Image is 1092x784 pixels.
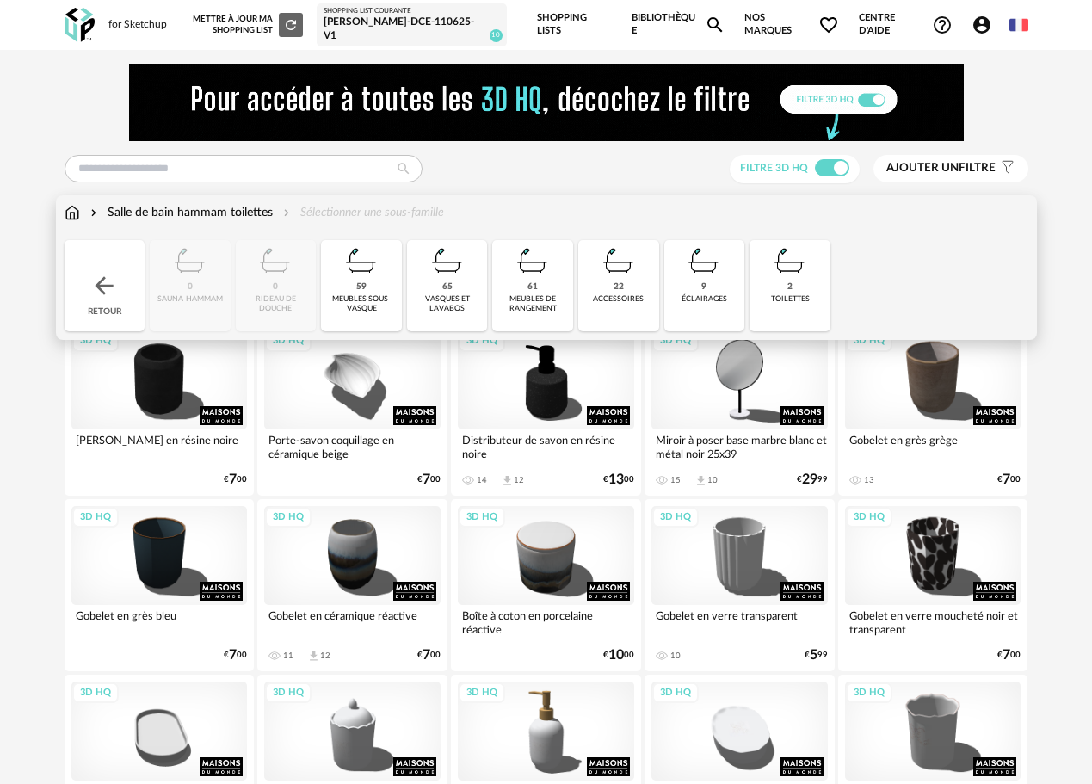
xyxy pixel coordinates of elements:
[283,20,299,28] span: Refresh icon
[65,499,255,671] a: 3D HQ Gobelet en grès bleu €700
[701,281,706,293] div: 9
[670,651,681,661] div: 10
[694,474,707,487] span: Download icon
[320,651,330,661] div: 12
[670,475,681,485] div: 15
[224,650,247,661] div: € 00
[864,475,874,485] div: 13
[71,429,248,464] div: [PERSON_NAME] en résine noire
[886,161,996,176] span: filtre
[651,429,828,464] div: Miroir à poser base marbre blanc et métal noir 25x39
[838,499,1028,671] a: 3D HQ Gobelet en verre moucheté noir et transparent €700
[65,240,145,331] div: Retour
[972,15,1000,35] span: Account Circle icon
[459,330,505,352] div: 3D HQ
[65,323,255,495] a: 3D HQ [PERSON_NAME] en résine noire €700
[997,474,1021,485] div: € 00
[805,650,828,661] div: € 99
[129,64,964,141] img: FILTRE%20HQ%20NEW_V1%20(4).gif
[458,429,634,464] div: Distributeur de savon en résine noire
[1003,650,1010,661] span: 7
[645,499,835,671] a: 3D HQ Gobelet en verre transparent 10 €599
[324,15,500,42] div: [PERSON_NAME]-DCE-110625-V1
[846,682,892,704] div: 3D HQ
[324,7,500,15] div: Shopping List courante
[477,475,487,485] div: 14
[608,650,624,661] span: 10
[65,204,80,221] img: svg+xml;base64,PHN2ZyB3aWR0aD0iMTYiIGhlaWdodD0iMTciIHZpZXdCb3g9IjAgMCAxNiAxNyIgZmlsbD0ibm9uZSIgeG...
[90,272,118,299] img: svg+xml;base64,PHN2ZyB3aWR0aD0iMjQiIGhlaWdodD0iMjQiIHZpZXdCb3g9IjAgMCAyNCAyNCIgZmlsbD0ibm9uZSIgeG...
[818,15,839,35] span: Heart Outline icon
[682,294,727,304] div: éclairages
[65,8,95,43] img: OXP
[497,294,568,314] div: meubles de rangement
[845,429,1021,464] div: Gobelet en grès grège
[846,330,892,352] div: 3D HQ
[224,474,247,485] div: € 00
[740,163,808,173] span: Filtre 3D HQ
[932,15,953,35] span: Help Circle Outline icon
[810,650,817,661] span: 5
[707,475,718,485] div: 10
[451,499,641,671] a: 3D HQ Boîte à coton en porcelaine réactive €1000
[787,281,793,293] div: 2
[229,474,237,485] span: 7
[412,294,483,314] div: vasques et lavabos
[845,605,1021,639] div: Gobelet en verre moucheté noir et transparent
[307,650,320,663] span: Download icon
[229,650,237,661] span: 7
[423,474,430,485] span: 7
[490,29,503,42] span: 10
[802,474,817,485] span: 29
[608,474,624,485] span: 13
[257,499,447,671] a: 3D HQ Gobelet en céramique réactive 11 Download icon 12 €700
[652,330,699,352] div: 3D HQ
[442,281,453,293] div: 65
[645,323,835,495] a: 3D HQ Miroir à poser base marbre blanc et métal noir 25x39 15 Download icon 10 €2999
[652,507,699,528] div: 3D HQ
[108,18,167,32] div: for Sketchup
[72,330,119,352] div: 3D HQ
[797,474,828,485] div: € 99
[603,650,634,661] div: € 00
[459,507,505,528] div: 3D HQ
[264,429,441,464] div: Porte-savon coquillage en céramique beige
[423,650,430,661] span: 7
[652,682,699,704] div: 3D HQ
[614,281,624,293] div: 22
[512,240,553,281] img: Salle%20de%20bain.png
[873,155,1028,182] button: Ajouter unfiltre Filter icon
[769,240,811,281] img: Salle%20de%20bain.png
[859,12,953,37] span: Centre d'aideHelp Circle Outline icon
[265,507,312,528] div: 3D HQ
[265,682,312,704] div: 3D HQ
[71,605,248,639] div: Gobelet en grès bleu
[459,682,505,704] div: 3D HQ
[1003,474,1010,485] span: 7
[265,330,312,352] div: 3D HQ
[514,475,524,485] div: 12
[356,281,367,293] div: 59
[193,13,303,37] div: Mettre à jour ma Shopping List
[451,323,641,495] a: 3D HQ Distributeur de savon en résine noire 14 Download icon 12 €1300
[501,474,514,487] span: Download icon
[341,240,382,281] img: Salle%20de%20bain.png
[598,240,639,281] img: Salle%20de%20bain.png
[72,682,119,704] div: 3D HQ
[417,474,441,485] div: € 00
[257,323,447,495] a: 3D HQ Porte-savon coquillage en céramique beige €700
[771,294,810,304] div: toilettes
[886,162,959,174] span: Ajouter un
[838,323,1028,495] a: 3D HQ Gobelet en grès grège 13 €700
[264,605,441,639] div: Gobelet en céramique réactive
[527,281,538,293] div: 61
[324,7,500,43] a: Shopping List courante [PERSON_NAME]-DCE-110625-V1 10
[683,240,725,281] img: Salle%20de%20bain.png
[997,650,1021,661] div: € 00
[87,204,273,221] div: Salle de bain hammam toilettes
[972,15,992,35] span: Account Circle icon
[651,605,828,639] div: Gobelet en verre transparent
[603,474,634,485] div: € 00
[283,651,293,661] div: 11
[593,294,644,304] div: accessoires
